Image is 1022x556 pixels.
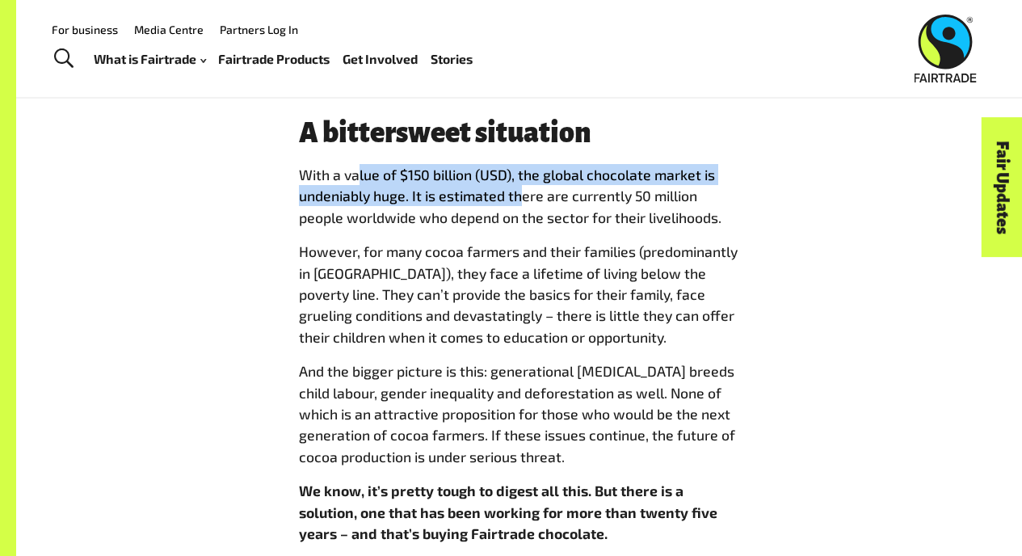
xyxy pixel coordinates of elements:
a: Get Involved [343,48,418,70]
a: Fairtrade Products [218,48,330,70]
a: Toggle Search [44,39,83,79]
a: For business [52,23,118,36]
p: With a value of $150 billion (USD), the global chocolate market is undeniably huge. It is estimat... [299,164,740,228]
a: Media Centre [134,23,204,36]
a: Stories [431,48,473,70]
a: What is Fairtrade [94,48,206,70]
strong: We know, it’s pretty tough to digest all this. But there is a solution, one that has been working... [299,482,717,542]
p: However, for many cocoa farmers and their families (predominantly in [GEOGRAPHIC_DATA]), they fac... [299,241,740,347]
h3: A bittersweet situation [299,118,740,149]
img: Fairtrade Australia New Zealand logo [915,15,977,82]
a: Partners Log In [220,23,298,36]
p: And the bigger picture is this: generational [MEDICAL_DATA] breeds child labour, gender inequalit... [299,360,740,467]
